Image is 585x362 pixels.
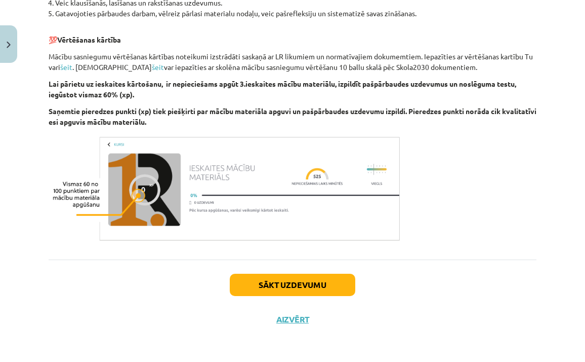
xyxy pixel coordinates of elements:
b: Saņemtie pieredzes punkti (xp) tiek piešķirti par mācību materiāla apguvi un pašpārbaudes uzdevum... [49,106,536,126]
img: icon-close-lesson-0947bae3869378f0d4975bcd49f059093ad1ed9edebbc8119c70593378902aed.svg [7,42,11,48]
b: Lai pārietu uz ieskaites kārtošanu, ir nepieciešams apgūt 3.ieskaites mācību materiālu, izpildīt ... [49,79,516,99]
a: šeit [152,62,164,71]
a: šeit [60,62,72,71]
li: Gatavojoties pārbaudes darbam, vēlreiz pārlasi materialu nodaļu, veic pašrefleksiju un sistematiz... [55,8,536,19]
button: Sākt uzdevumu [230,274,355,296]
p: Mācību sasniegumu vērtēšanas kārtības noteikumi izstrādāti saskaņā ar LR likumiem un normatīvajie... [49,51,536,73]
p: 💯 [49,24,536,45]
button: Aizvērt [273,314,312,324]
b: Vērtēšanas kārtība [57,35,121,44]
